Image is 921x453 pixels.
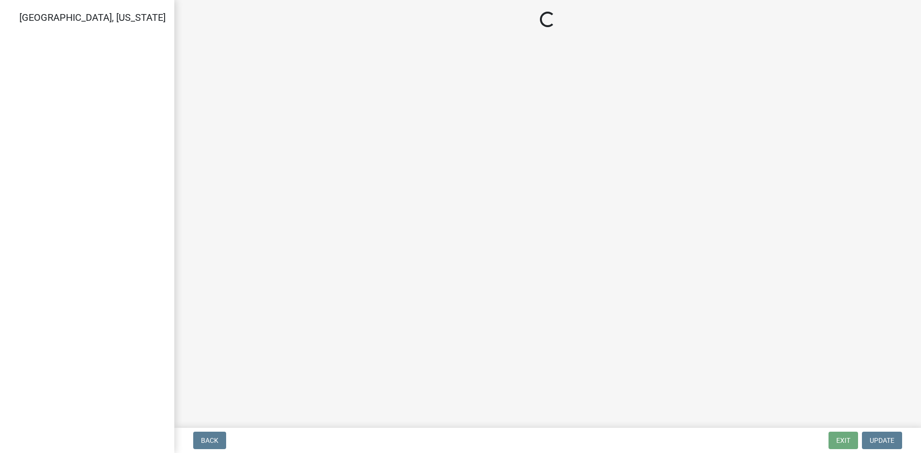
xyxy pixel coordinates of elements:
[201,437,218,444] span: Back
[19,12,166,23] span: [GEOGRAPHIC_DATA], [US_STATE]
[870,437,894,444] span: Update
[862,432,902,449] button: Update
[829,432,858,449] button: Exit
[193,432,226,449] button: Back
